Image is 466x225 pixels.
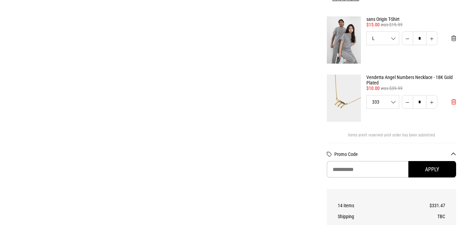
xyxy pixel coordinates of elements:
input: Promo Code [327,161,456,177]
div: Items aren't reserved until order has been submitted [327,133,456,143]
span: $15.00 [366,22,380,27]
button: Decrease quantity [402,31,413,45]
span: 333 [367,100,399,104]
input: Quantity [413,31,426,45]
button: Increase quantity [426,31,437,45]
img: sans Origin T-Shirt [327,16,361,64]
span: was $39.99 [381,85,403,91]
button: Remove from cart [446,95,462,109]
a: sans Origin T-Shirt [366,16,456,22]
span: L [367,36,399,41]
button: Decrease quantity [402,95,413,109]
input: Quantity [413,95,426,109]
th: Shipping [338,211,408,222]
img: Vendetta Angel Numbers Necklace - 18K Gold Plated [327,75,361,122]
button: Increase quantity [426,95,437,109]
a: Vendetta Angel Numbers Necklace - 18K Gold Plated [366,75,456,85]
span: was $19.99 [381,22,403,27]
button: Open LiveChat chat widget [5,3,26,23]
button: Remove from cart [446,31,462,45]
span: $10.00 [366,85,380,91]
th: 14 items [338,200,408,211]
td: TBC [408,211,445,222]
button: Promo Code [334,151,456,157]
button: Apply [408,161,456,177]
td: $331.47 [408,200,445,211]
